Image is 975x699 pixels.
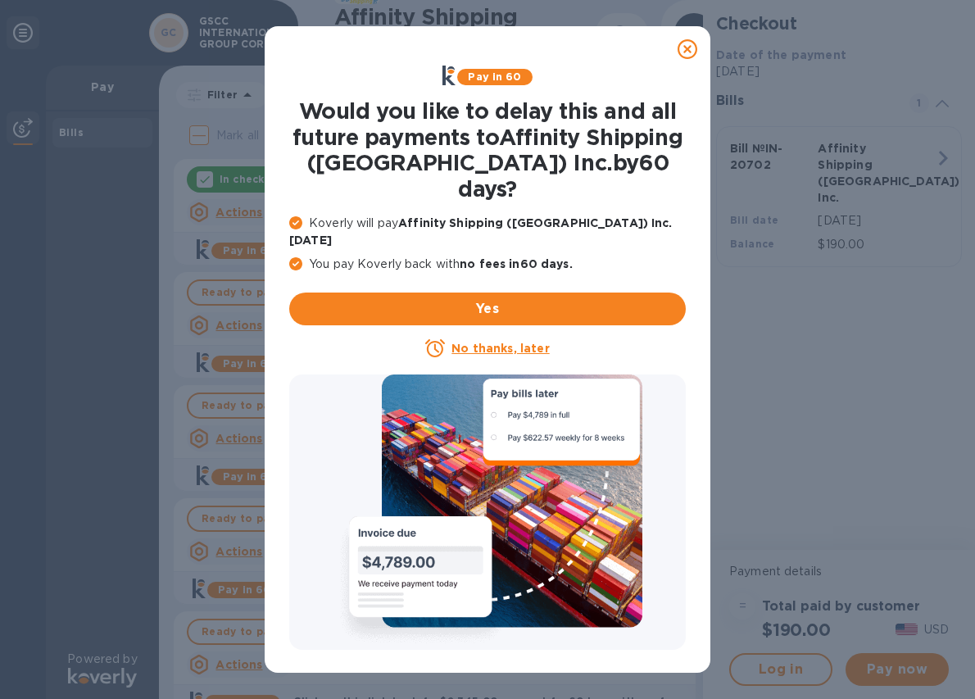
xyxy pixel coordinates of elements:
[451,342,549,355] u: No thanks, later
[289,216,673,247] b: Affinity Shipping ([GEOGRAPHIC_DATA]) Inc. [DATE]
[289,293,686,325] button: Yes
[460,257,572,270] b: no fees in 60 days .
[289,98,686,202] h1: Would you like to delay this and all future payments to Affinity Shipping ([GEOGRAPHIC_DATA]) Inc...
[468,70,521,83] b: Pay in 60
[289,215,686,249] p: Koverly will pay
[302,299,673,319] span: Yes
[289,256,686,273] p: You pay Koverly back with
